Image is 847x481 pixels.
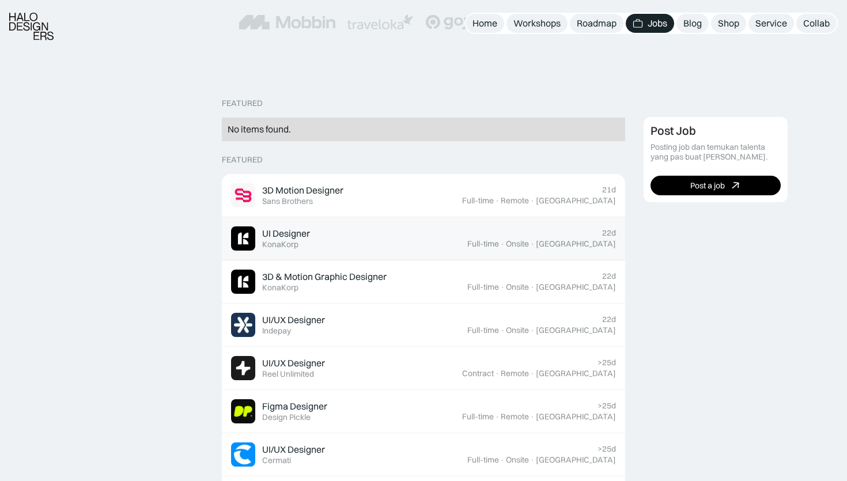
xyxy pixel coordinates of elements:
[536,196,616,206] div: [GEOGRAPHIC_DATA]
[683,17,702,29] div: Blog
[231,270,255,294] img: Job Image
[796,14,837,33] a: Collab
[506,14,568,33] a: Workshops
[222,390,625,433] a: Job ImageFigma DesignerDesign Pickle>25dFull-time·Remote·[GEOGRAPHIC_DATA]
[262,444,325,456] div: UI/UX Designer
[222,304,625,347] a: Job ImageUI/UX DesignerIndepay22dFull-time·Onsite·[GEOGRAPHIC_DATA]
[462,369,494,378] div: Contract
[495,196,500,206] div: ·
[262,357,325,369] div: UI/UX Designer
[602,271,616,281] div: 22d
[648,17,667,29] div: Jobs
[262,412,311,422] div: Design Pickle
[530,369,535,378] div: ·
[262,326,291,336] div: Indepay
[570,14,623,33] a: Roadmap
[500,239,505,249] div: ·
[231,226,255,251] img: Job Image
[755,17,787,29] div: Service
[462,412,494,422] div: Full-time
[501,412,529,422] div: Remote
[472,17,497,29] div: Home
[495,369,500,378] div: ·
[536,325,616,335] div: [GEOGRAPHIC_DATA]
[222,217,625,260] a: Job ImageUI DesignerKonaKorp22dFull-time·Onsite·[GEOGRAPHIC_DATA]
[262,240,298,249] div: KonaKorp
[231,442,255,467] img: Job Image
[222,155,263,165] div: Featured
[500,282,505,292] div: ·
[506,239,529,249] div: Onsite
[530,282,535,292] div: ·
[602,228,616,238] div: 22d
[651,142,781,162] div: Posting job dan temukan talenta yang pas buat [PERSON_NAME].
[602,185,616,195] div: 21d
[500,455,505,465] div: ·
[676,14,709,33] a: Blog
[262,196,313,206] div: Sans Brothers
[711,14,746,33] a: Shop
[262,271,387,283] div: 3D & Motion Graphic Designer
[500,325,505,335] div: ·
[262,314,325,326] div: UI/UX Designer
[222,260,625,304] a: Job Image3D & Motion Graphic DesignerKonaKorp22dFull-time·Onsite·[GEOGRAPHIC_DATA]
[262,283,298,293] div: KonaKorp
[598,401,616,411] div: >25d
[467,455,499,465] div: Full-time
[231,183,255,207] img: Job Image
[495,412,500,422] div: ·
[231,399,255,423] img: Job Image
[231,313,255,337] img: Job Image
[536,369,616,378] div: [GEOGRAPHIC_DATA]
[536,412,616,422] div: [GEOGRAPHIC_DATA]
[577,17,617,29] div: Roadmap
[530,196,535,206] div: ·
[506,282,529,292] div: Onsite
[501,196,529,206] div: Remote
[231,356,255,380] img: Job Image
[651,176,781,195] a: Post a job
[530,239,535,249] div: ·
[598,358,616,368] div: >25d
[262,400,327,412] div: Figma Designer
[718,17,739,29] div: Shop
[222,174,625,217] a: Job Image3D Motion DesignerSans Brothers21dFull-time·Remote·[GEOGRAPHIC_DATA]
[803,17,830,29] div: Collab
[536,455,616,465] div: [GEOGRAPHIC_DATA]
[467,239,499,249] div: Full-time
[598,444,616,454] div: >25d
[262,369,314,379] div: Reel Unlimited
[501,369,529,378] div: Remote
[222,99,263,108] div: Featured
[536,239,616,249] div: [GEOGRAPHIC_DATA]
[262,228,310,240] div: UI Designer
[530,325,535,335] div: ·
[513,17,561,29] div: Workshops
[222,433,625,476] a: Job ImageUI/UX DesignerCermati>25dFull-time·Onsite·[GEOGRAPHIC_DATA]
[748,14,794,33] a: Service
[602,315,616,324] div: 22d
[228,123,619,135] div: No items found.
[690,181,725,191] div: Post a job
[262,184,343,196] div: 3D Motion Designer
[466,14,504,33] a: Home
[222,347,625,390] a: Job ImageUI/UX DesignerReel Unlimited>25dContract·Remote·[GEOGRAPHIC_DATA]
[262,456,291,465] div: Cermati
[530,455,535,465] div: ·
[651,124,696,138] div: Post Job
[506,325,529,335] div: Onsite
[467,325,499,335] div: Full-time
[506,455,529,465] div: Onsite
[536,282,616,292] div: [GEOGRAPHIC_DATA]
[530,412,535,422] div: ·
[626,14,674,33] a: Jobs
[462,196,494,206] div: Full-time
[467,282,499,292] div: Full-time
